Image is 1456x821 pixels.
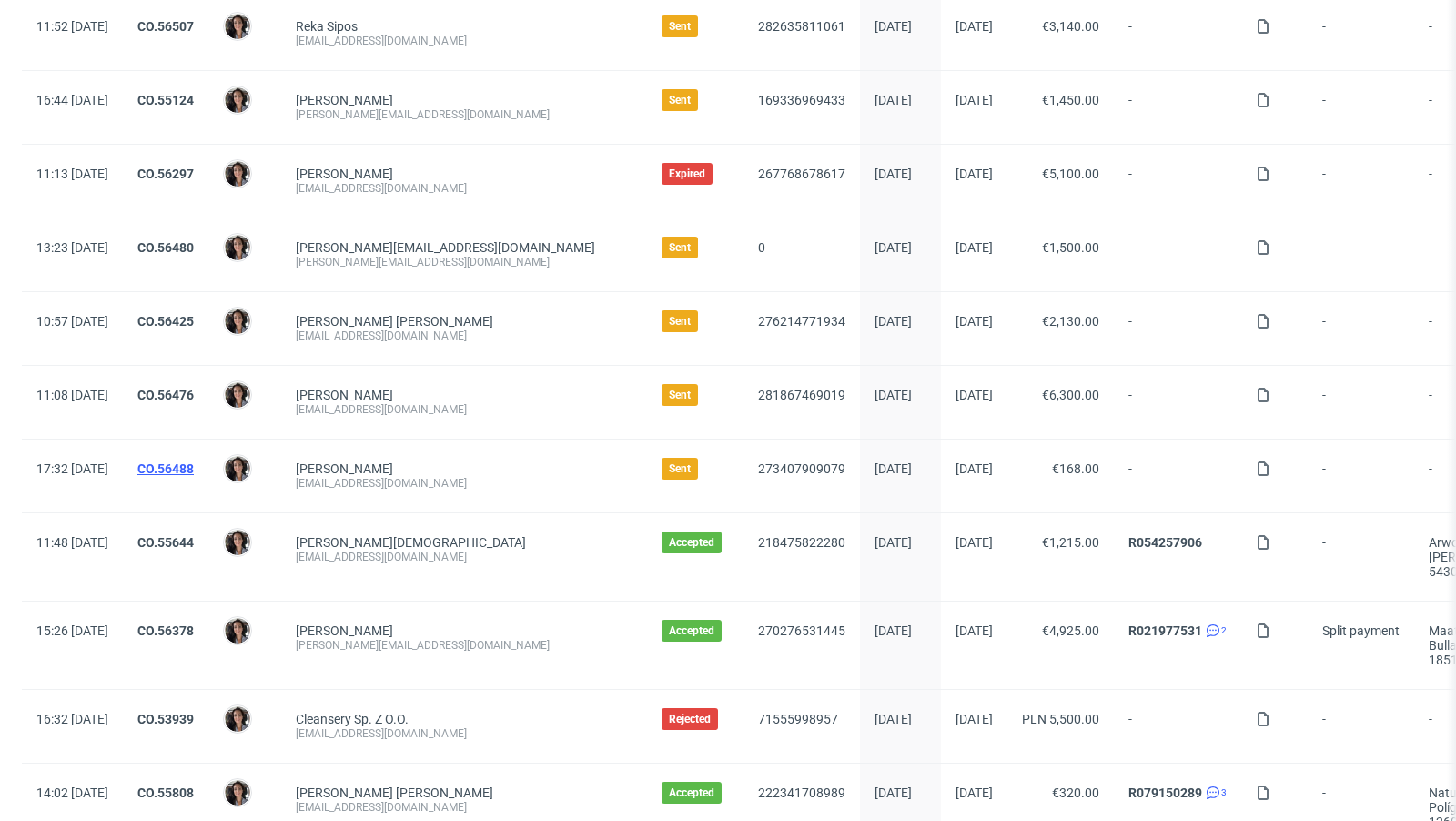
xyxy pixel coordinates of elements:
[137,461,194,476] a: CO.56488
[225,706,250,732] img: Moreno Martinez Cristina
[875,623,912,638] span: [DATE]
[758,535,845,550] a: 218475822280
[137,623,194,638] a: CO.56378
[955,240,993,255] span: [DATE]
[225,235,250,260] img: Moreno Martinez Cristina
[1042,623,1099,638] span: €4,925.00
[669,623,714,638] span: Accepted
[225,456,250,481] img: Moreno Martinez Cristina
[955,167,993,181] span: [DATE]
[758,623,845,638] a: 270276531445
[225,14,250,39] img: Moreno Martinez Cristina
[875,461,912,476] span: [DATE]
[137,167,194,181] a: CO.56297
[669,93,691,107] span: Sent
[955,461,993,476] span: [DATE]
[669,535,714,550] span: Accepted
[296,638,632,653] div: [PERSON_NAME][EMAIL_ADDRESS][DOMAIN_NAME]
[296,402,632,417] div: [EMAIL_ADDRESS][DOMAIN_NAME]
[758,786,845,800] a: 222341708989
[758,712,838,726] a: 71555998957
[1322,461,1400,491] span: -
[1322,240,1400,269] span: -
[1128,461,1227,491] span: -
[225,618,250,644] img: Moreno Martinez Cristina
[1322,623,1400,638] span: Split payment
[36,786,108,800] span: 14:02 [DATE]
[955,388,993,402] span: [DATE]
[1042,240,1099,255] span: €1,500.00
[296,19,358,34] a: Reka Sipos
[1322,314,1400,343] span: -
[296,107,632,122] div: [PERSON_NAME][EMAIL_ADDRESS][DOMAIN_NAME]
[669,167,705,181] span: Expired
[669,461,691,476] span: Sent
[225,87,250,113] img: Moreno Martinez Cristina
[875,712,912,726] span: [DATE]
[1128,314,1227,343] span: -
[36,388,108,402] span: 11:08 [DATE]
[296,726,632,741] div: [EMAIL_ADDRESS][DOMAIN_NAME]
[137,388,194,402] a: CO.56476
[36,535,108,550] span: 11:48 [DATE]
[296,388,393,402] a: [PERSON_NAME]
[1128,786,1202,800] a: R079150289
[296,461,393,476] a: [PERSON_NAME]
[296,255,632,269] div: [PERSON_NAME][EMAIL_ADDRESS][DOMAIN_NAME]
[137,93,194,107] a: CO.55124
[137,786,194,800] a: CO.55808
[955,93,993,107] span: [DATE]
[758,461,845,476] a: 273407909079
[669,19,691,34] span: Sent
[296,167,393,181] a: [PERSON_NAME]
[36,19,108,34] span: 11:52 [DATE]
[1042,535,1099,550] span: €1,215.00
[296,550,632,564] div: [EMAIL_ADDRESS][DOMAIN_NAME]
[875,167,912,181] span: [DATE]
[669,712,711,726] span: Rejected
[955,19,993,34] span: [DATE]
[875,314,912,329] span: [DATE]
[225,309,250,334] img: Moreno Martinez Cristina
[875,388,912,402] span: [DATE]
[36,240,108,255] span: 13:23 [DATE]
[296,786,493,800] a: [PERSON_NAME] [PERSON_NAME]
[1202,623,1227,638] a: 2
[1042,388,1099,402] span: €6,300.00
[1322,167,1400,196] span: -
[296,535,526,550] a: [PERSON_NAME][DEMOGRAPHIC_DATA]
[36,623,108,638] span: 15:26 [DATE]
[137,240,194,255] a: CO.56480
[1322,388,1400,417] span: -
[875,240,912,255] span: [DATE]
[669,786,714,800] span: Accepted
[669,388,691,402] span: Sent
[758,167,845,181] a: 267768678617
[296,623,393,638] a: [PERSON_NAME]
[955,535,993,550] span: [DATE]
[758,93,845,107] a: 169336969433
[1128,535,1202,550] a: R054257906
[1042,19,1099,34] span: €3,140.00
[296,181,632,196] div: [EMAIL_ADDRESS][DOMAIN_NAME]
[1128,623,1202,638] a: R021977531
[296,240,595,255] span: [PERSON_NAME][EMAIL_ADDRESS][DOMAIN_NAME]
[1128,167,1227,196] span: -
[1322,712,1400,741] span: -
[1322,93,1400,122] span: -
[137,535,194,550] a: CO.55644
[1322,535,1400,579] span: -
[758,240,765,255] a: 0
[1052,461,1099,476] span: €168.00
[875,93,912,107] span: [DATE]
[296,314,493,329] a: [PERSON_NAME] [PERSON_NAME]
[296,34,632,48] div: [EMAIL_ADDRESS][DOMAIN_NAME]
[225,530,250,555] img: Moreno Martinez Cristina
[296,712,409,726] a: Cleansery Sp. Z O.O.
[1128,93,1227,122] span: -
[758,388,845,402] a: 281867469019
[1052,786,1099,800] span: €320.00
[955,712,993,726] span: [DATE]
[296,329,632,343] div: [EMAIL_ADDRESS][DOMAIN_NAME]
[955,623,993,638] span: [DATE]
